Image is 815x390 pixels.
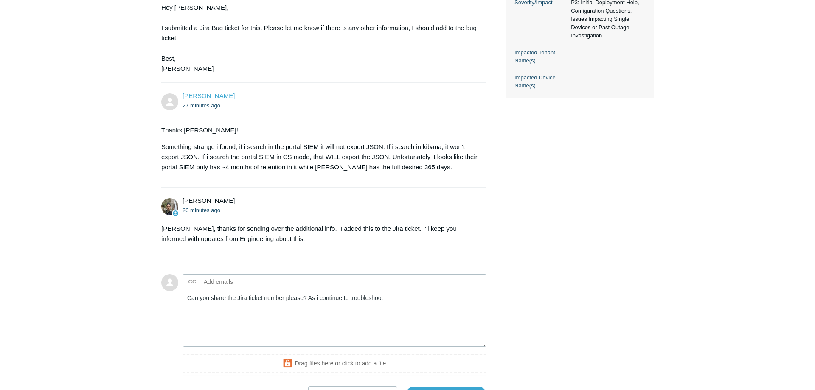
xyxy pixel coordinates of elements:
[183,92,235,99] span: Thayer Shepherd
[183,92,235,99] a: [PERSON_NAME]
[183,207,220,213] time: 10/14/2025, 10:01
[161,224,478,244] div: [PERSON_NAME], thanks for sending over the additional info. I added this to the Jira ticket. I'll...
[567,48,645,57] dd: —
[183,197,235,204] span: Michael Tjader
[183,290,486,347] textarea: Add your reply
[188,275,197,288] label: CC
[514,73,567,90] dt: Impacted Device Name(s)
[567,73,645,82] dd: —
[161,3,478,74] div: Hey [PERSON_NAME], I submitted a Jira Bug ticket for this. Please let me know if there is any oth...
[183,102,220,109] time: 10/14/2025, 09:54
[200,275,292,288] input: Add emails
[514,48,567,65] dt: Impacted Tenant Name(s)
[161,125,478,135] p: Thanks [PERSON_NAME]!
[161,142,478,172] p: Something strange i found, if i search in the portal SIEM it will not export JSON. If i search in...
